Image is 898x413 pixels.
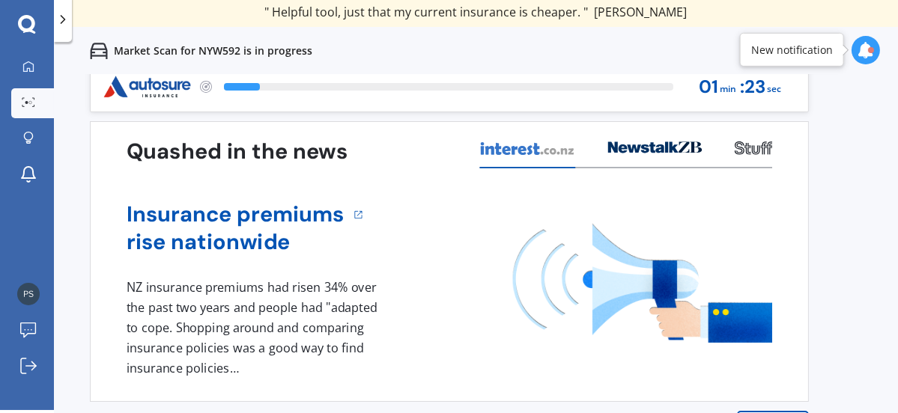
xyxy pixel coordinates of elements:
img: media image [513,224,772,343]
img: car.f15378c7a67c060ca3f3.svg [90,42,108,60]
div: New notification [751,43,833,58]
p: Market Scan for NYW592 is in progress [114,43,312,58]
img: 9cf353fd7b3012b472b8ee01d8c18006 [17,283,40,305]
span: 01 [699,77,718,97]
a: rise nationwide [127,228,345,256]
h3: Quashed in the news [127,138,348,166]
a: Insurance premiums [127,201,345,228]
div: NZ insurance premiums had risen 34% over the past two years and people had "adapted to cope. Shop... [127,278,383,378]
span: sec [767,79,781,100]
span: : 23 [740,77,765,97]
span: min [720,79,736,100]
